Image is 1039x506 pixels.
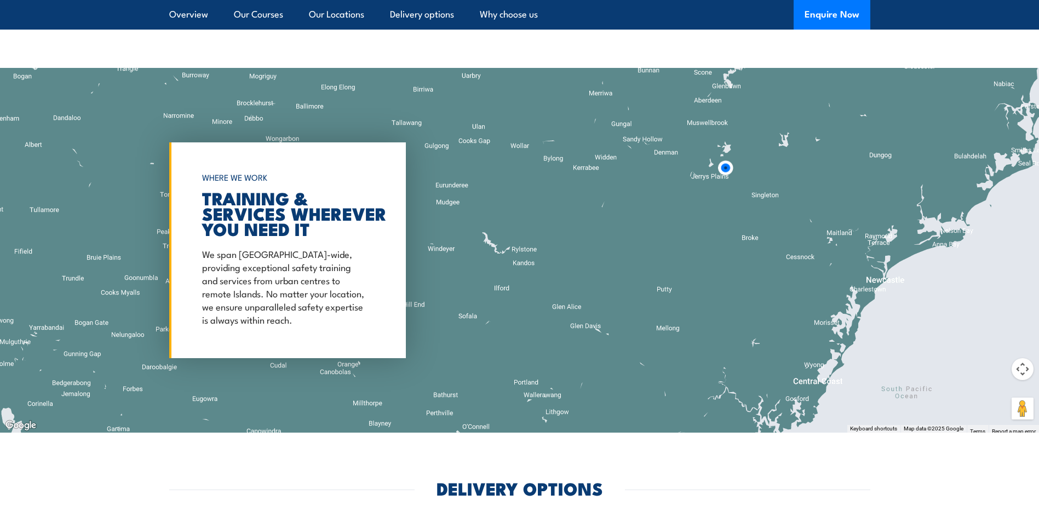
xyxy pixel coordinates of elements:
h2: TRAINING & SERVICES WHEREVER YOU NEED IT [202,190,368,236]
img: Google [3,418,39,433]
p: We span [GEOGRAPHIC_DATA]-wide, providing exceptional safety training and services from urban cen... [202,247,368,326]
a: Click to see this area on Google Maps [3,418,39,433]
span: Map data ©2025 Google [904,426,963,432]
h2: DELIVERY OPTIONS [437,480,603,496]
a: Report a map error [992,428,1036,434]
button: Drag Pegman onto the map to open Street View [1012,398,1034,419]
a: Terms (opens in new tab) [970,428,985,434]
h6: WHERE WE WORK [202,168,368,187]
button: Map camera controls [1012,358,1034,380]
button: Keyboard shortcuts [850,425,897,433]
